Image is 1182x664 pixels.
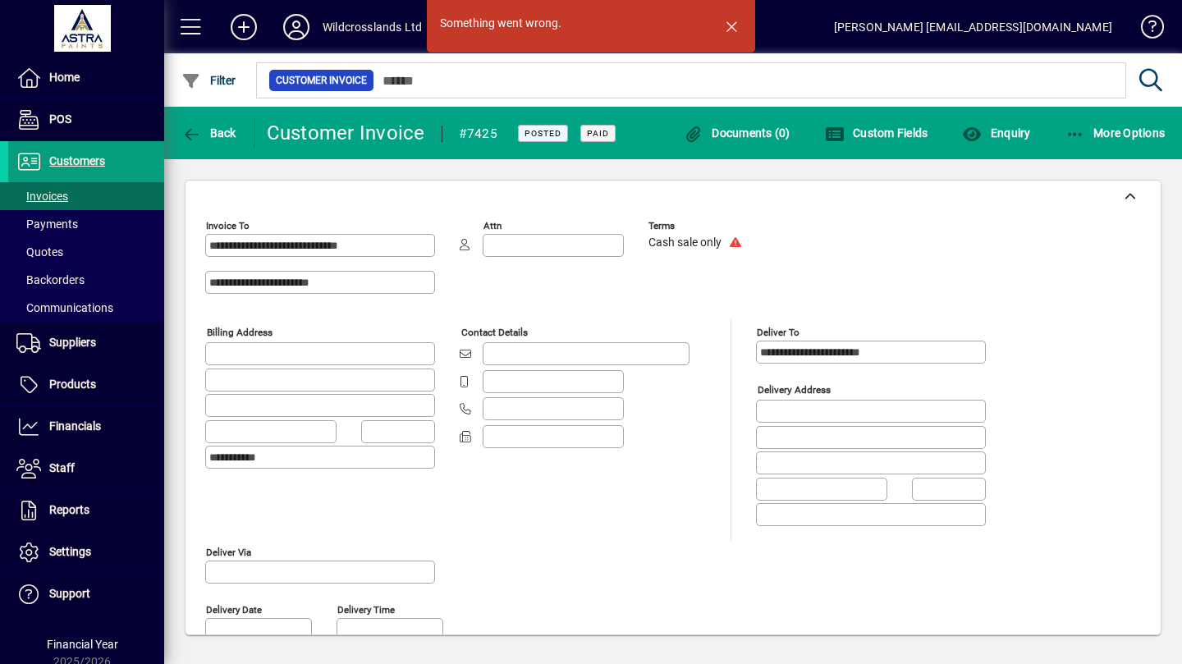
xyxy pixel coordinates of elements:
[8,266,164,294] a: Backorders
[8,182,164,210] a: Invoices
[8,364,164,405] a: Products
[8,490,164,531] a: Reports
[684,126,790,140] span: Documents (0)
[8,406,164,447] a: Financials
[47,638,118,651] span: Financial Year
[49,587,90,600] span: Support
[16,190,68,203] span: Invoices
[525,128,561,139] span: Posted
[8,210,164,238] a: Payments
[16,273,85,286] span: Backorders
[49,112,71,126] span: POS
[49,461,75,474] span: Staff
[8,574,164,615] a: Support
[323,14,422,40] div: Wildcrosslands Ltd
[459,121,497,147] div: #7425
[1129,3,1161,57] a: Knowledge Base
[757,327,799,338] mat-label: Deliver To
[16,245,63,259] span: Quotes
[49,503,89,516] span: Reports
[177,118,241,148] button: Back
[8,99,164,140] a: POS
[164,118,254,148] app-page-header-button: Back
[483,220,502,231] mat-label: Attn
[16,301,113,314] span: Communications
[8,532,164,573] a: Settings
[270,12,323,42] button: Profile
[49,378,96,391] span: Products
[267,120,425,146] div: Customer Invoice
[181,74,236,87] span: Filter
[49,419,101,433] span: Financials
[648,236,722,250] span: Cash sale only
[218,12,270,42] button: Add
[276,72,367,89] span: Customer Invoice
[821,118,932,148] button: Custom Fields
[16,218,78,231] span: Payments
[1065,126,1166,140] span: More Options
[206,220,250,231] mat-label: Invoice To
[49,154,105,167] span: Customers
[962,126,1030,140] span: Enquiry
[587,128,609,139] span: Paid
[8,57,164,98] a: Home
[8,238,164,266] a: Quotes
[181,126,236,140] span: Back
[648,221,747,231] span: Terms
[49,545,91,558] span: Settings
[49,71,80,84] span: Home
[825,126,928,140] span: Custom Fields
[1061,118,1170,148] button: More Options
[337,603,395,615] mat-label: Delivery time
[206,546,251,557] mat-label: Deliver via
[8,323,164,364] a: Suppliers
[8,294,164,322] a: Communications
[206,603,262,615] mat-label: Delivery date
[958,118,1034,148] button: Enquiry
[177,66,241,95] button: Filter
[680,118,795,148] button: Documents (0)
[834,14,1112,40] div: [PERSON_NAME] [EMAIL_ADDRESS][DOMAIN_NAME]
[8,448,164,489] a: Staff
[49,336,96,349] span: Suppliers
